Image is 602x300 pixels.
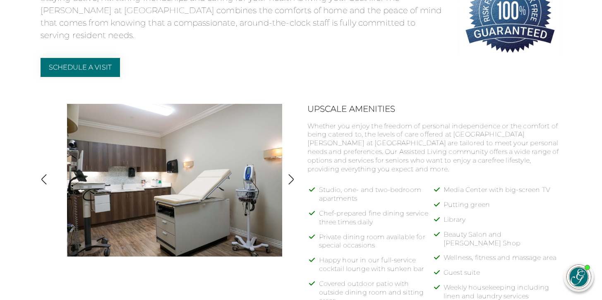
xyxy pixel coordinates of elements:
img: Show next [285,174,297,185]
button: Show next [285,174,297,187]
li: Happy hour in our full-service cocktail lounge with sunken bar [319,256,437,280]
img: Show previous [38,174,50,185]
img: avatar [567,265,591,289]
li: Studio, one- and two-bedroom apartments [319,186,437,209]
li: Private dining room available for special occasions [319,233,437,257]
li: Chef-prepared fine dining service three times daily [319,209,437,233]
li: Wellness, fitness and massage area [444,254,562,269]
li: Putting green [444,201,562,216]
h2: Upscale Amenities [307,104,562,114]
li: Library [444,216,562,230]
li: Beauty Salon and [PERSON_NAME] Shop [444,230,562,254]
li: Guest suite [444,269,562,283]
li: Media Center with big-screen TV [444,186,562,201]
button: Show previous [38,174,50,187]
a: Schedule a Visit [41,58,120,77]
p: Whether you enjoy the freedom of personal independence or the comfort of being catered to, the le... [307,122,562,174]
